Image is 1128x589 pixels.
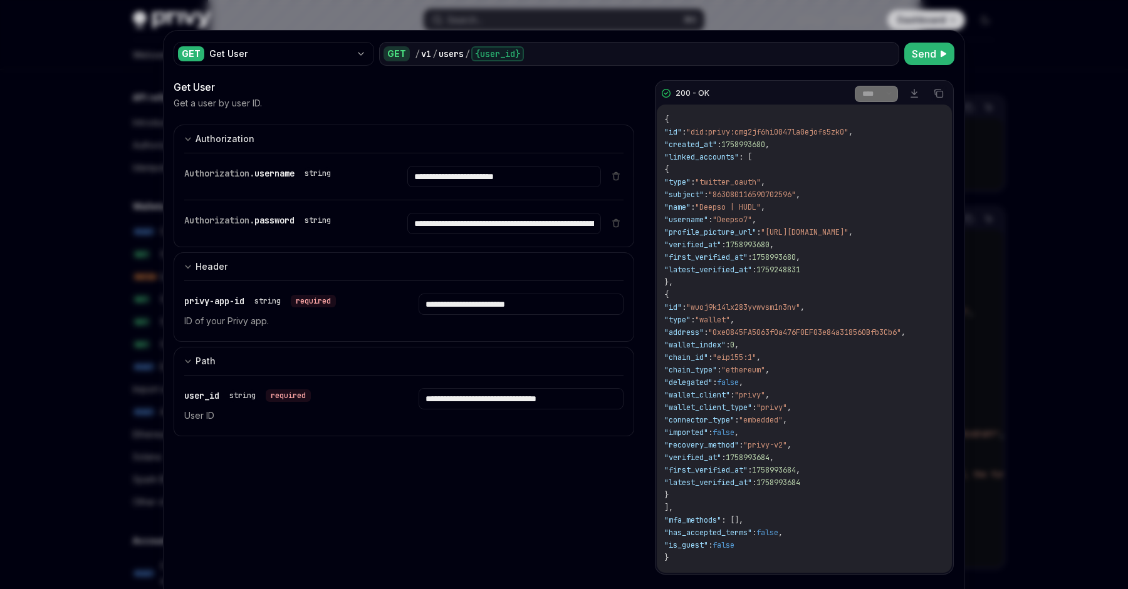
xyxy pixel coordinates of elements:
span: : [721,453,726,463]
span: false [713,428,734,438]
span: "id" [664,127,682,137]
button: Delete item [608,218,624,228]
span: Authorization. [184,168,254,179]
span: 1758993680 [726,240,770,250]
span: : [713,377,717,387]
div: Authorization.password [184,213,336,228]
span: "created_at" [664,140,717,150]
span: : [748,252,752,262]
span: : [730,390,734,400]
span: Authorization. [184,215,254,226]
span: "linked_accounts" [664,152,739,162]
span: , [849,227,853,237]
span: "wuoj9k14lx283yvwvsm1n3nv" [686,302,800,312]
span: "type" [664,315,691,325]
span: "chain_type" [664,365,717,375]
span: "privy" [734,390,765,400]
span: 1758993680 [752,252,796,262]
span: { [664,115,669,125]
span: : [752,402,756,412]
span: 1759248831 [756,265,800,275]
span: "subject" [664,190,704,200]
span: } [664,490,669,500]
span: "address" [664,327,704,337]
button: Expand input section [174,252,634,280]
span: user_id [184,390,219,401]
div: required [291,295,336,307]
span: : [752,528,756,538]
div: Authorization [196,131,254,146]
button: Send [904,43,954,65]
span: "username" [664,215,708,225]
span: "Deepso | HUDL" [695,202,761,212]
span: , [849,127,853,137]
span: "privy" [756,402,787,412]
span: , [800,302,805,312]
span: : [726,340,730,350]
span: : [682,302,686,312]
span: : [708,352,713,362]
span: "connector_type" [664,415,734,425]
div: Header [196,259,227,274]
span: "wallet_client" [664,390,730,400]
div: v1 [421,48,431,60]
input: Enter privy-app-id [419,294,623,315]
span: : [756,227,761,237]
span: "first_verified_at" [664,465,748,475]
span: false [756,528,778,538]
span: "first_verified_at" [664,252,748,262]
span: : [691,177,695,187]
span: "profile_picture_url" [664,227,756,237]
span: "[URL][DOMAIN_NAME]" [761,227,849,237]
div: / [432,48,437,60]
span: : [748,465,752,475]
span: : [ [739,152,752,162]
span: , [765,140,770,150]
span: , [765,390,770,400]
span: "eip155:1" [713,352,756,362]
span: , [765,365,770,375]
span: , [752,215,756,225]
span: Send [912,46,936,61]
span: "type" [664,177,691,187]
div: 200 - OK [676,88,709,98]
span: "chain_id" [664,352,708,362]
span: 1758993680 [721,140,765,150]
div: {user_id} [471,46,524,61]
span: } [664,553,669,563]
span: : [739,440,743,450]
span: "latest_verified_at" [664,478,752,488]
span: , [770,240,774,250]
span: { [664,165,669,175]
span: 1758993684 [752,465,796,475]
span: "mfa_methods" [664,515,721,525]
span: , [796,465,800,475]
span: , [787,402,791,412]
span: "wallet" [695,315,730,325]
span: , [734,428,739,438]
span: }, [664,277,673,287]
span: : [704,190,708,200]
span: , [739,377,743,387]
span: "latest_verified_at" [664,265,752,275]
span: , [734,340,739,350]
p: User ID [184,408,389,423]
span: "verified_at" [664,240,721,250]
span: : [682,127,686,137]
span: "privy-v2" [743,440,787,450]
button: Delete item [608,171,624,181]
span: : [721,240,726,250]
div: Get User [209,48,351,60]
span: "delegated" [664,377,713,387]
div: Authorization.username [184,166,336,181]
span: : [691,202,695,212]
span: "is_guest" [664,540,708,550]
span: : [708,428,713,438]
span: "embedded" [739,415,783,425]
span: "name" [664,202,691,212]
span: "did:privy:cmg2jf6hi0047la0ejofs5zk0" [686,127,849,137]
div: users [439,48,464,60]
span: : [708,540,713,550]
span: , [796,252,800,262]
span: "verified_at" [664,453,721,463]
